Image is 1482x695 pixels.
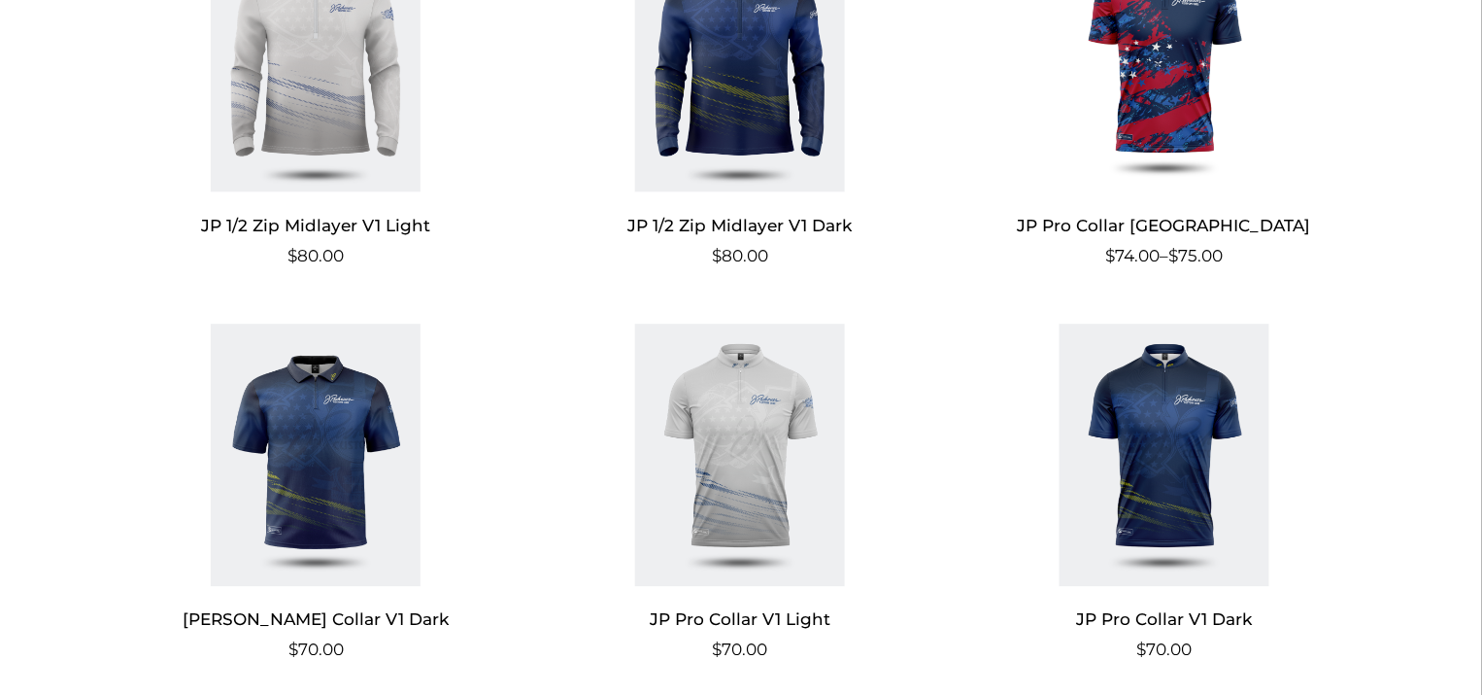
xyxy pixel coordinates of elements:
img: JP Pro Collar V1 Light [552,324,929,586]
img: JP Polo Collar V1 Dark [127,324,505,586]
bdi: 74.00 [1105,246,1160,265]
bdi: 70.00 [288,640,344,659]
h2: JP 1/2 Zip Midlayer V1 Dark [552,207,929,243]
span: $ [287,246,297,265]
span: $ [1136,640,1146,659]
span: $ [288,640,298,659]
h2: [PERSON_NAME] Collar V1 Dark [127,602,505,638]
span: – [975,244,1353,269]
h2: JP Pro Collar [GEOGRAPHIC_DATA] [975,207,1353,243]
a: [PERSON_NAME] Collar V1 Dark $70.00 [127,324,505,663]
bdi: 75.00 [1168,246,1223,265]
span: $ [713,640,723,659]
bdi: 70.00 [1136,640,1192,659]
span: $ [1168,246,1178,265]
h2: JP 1/2 Zip Midlayer V1 Light [127,207,505,243]
span: $ [1105,246,1115,265]
bdi: 80.00 [712,246,768,265]
span: $ [712,246,722,265]
bdi: 70.00 [713,640,768,659]
a: JP Pro Collar V1 Light $70.00 [552,324,929,663]
h2: JP Pro Collar V1 Light [552,602,929,638]
img: JP Pro Collar V1 Dark [975,324,1353,586]
bdi: 80.00 [287,246,344,265]
h2: JP Pro Collar V1 Dark [975,602,1353,638]
a: JP Pro Collar V1 Dark $70.00 [975,324,1353,663]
